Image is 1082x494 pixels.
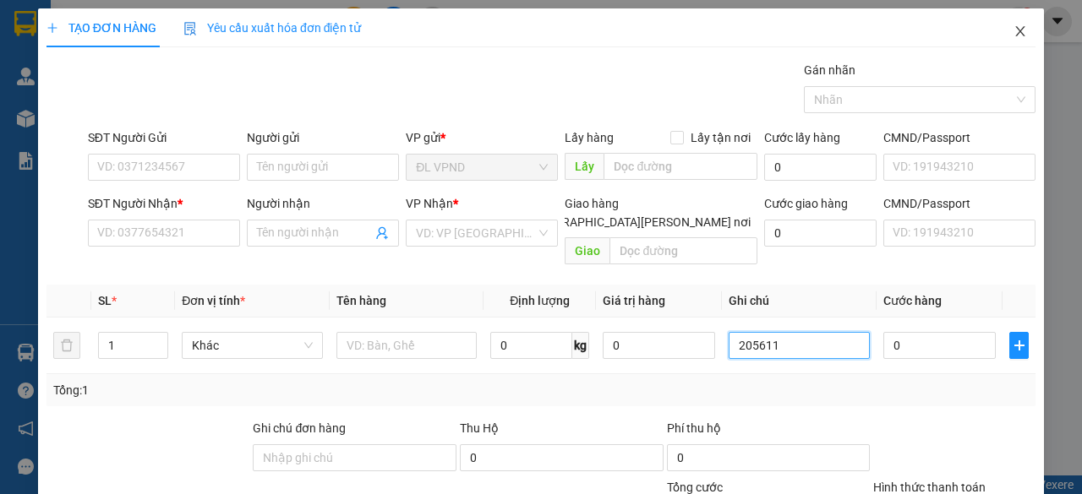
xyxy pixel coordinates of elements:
[336,332,478,359] input: VD: Bàn, Ghế
[883,194,1036,213] div: CMND/Passport
[88,194,240,213] div: SĐT Người Nhận
[460,421,499,435] span: Thu Hộ
[406,197,453,210] span: VP Nhận
[336,294,386,307] span: Tên hàng
[764,220,877,247] input: Cước giao hàng
[416,155,548,180] span: ĐL VPND
[883,128,1036,147] div: CMND/Passport
[764,154,877,181] input: Cước lấy hàng
[997,8,1044,56] button: Close
[722,285,877,318] th: Ghi chú
[253,444,456,471] input: Ghi chú đơn hàng
[247,194,399,213] div: Người nhận
[729,332,870,359] input: Ghi Chú
[247,128,399,147] div: Người gửi
[667,419,871,444] div: Phí thu hộ
[1009,332,1029,359] button: plus
[565,197,619,210] span: Giao hàng
[565,237,609,264] span: Giao
[46,21,156,35] span: TẠO ĐƠN HÀNG
[873,480,986,494] label: Hình thức thanh toán
[764,131,840,144] label: Cước lấy hàng
[604,153,757,180] input: Dọc đường
[510,294,570,307] span: Định lượng
[375,226,389,240] span: user-add
[1014,24,1027,38] span: close
[406,128,558,147] div: VP gửi
[684,128,757,147] span: Lấy tận nơi
[883,294,942,307] span: Cước hàng
[520,213,757,231] span: [GEOGRAPHIC_DATA][PERSON_NAME] nơi
[46,22,58,34] span: plus
[603,332,715,359] input: 0
[192,333,313,358] span: Khác
[603,294,665,307] span: Giá trị hàng
[183,22,197,35] img: icon
[1010,339,1028,352] span: plus
[565,153,604,180] span: Lấy
[182,294,245,307] span: Đơn vị tính
[183,21,362,35] span: Yêu cầu xuất hóa đơn điện tử
[565,131,614,144] span: Lấy hàng
[572,332,589,359] span: kg
[98,294,112,307] span: SL
[53,332,80,359] button: delete
[253,421,346,435] label: Ghi chú đơn hàng
[804,63,855,77] label: Gán nhãn
[667,480,723,494] span: Tổng cước
[609,237,757,264] input: Dọc đường
[88,128,240,147] div: SĐT Người Gửi
[764,197,848,210] label: Cước giao hàng
[53,381,419,399] div: Tổng: 1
